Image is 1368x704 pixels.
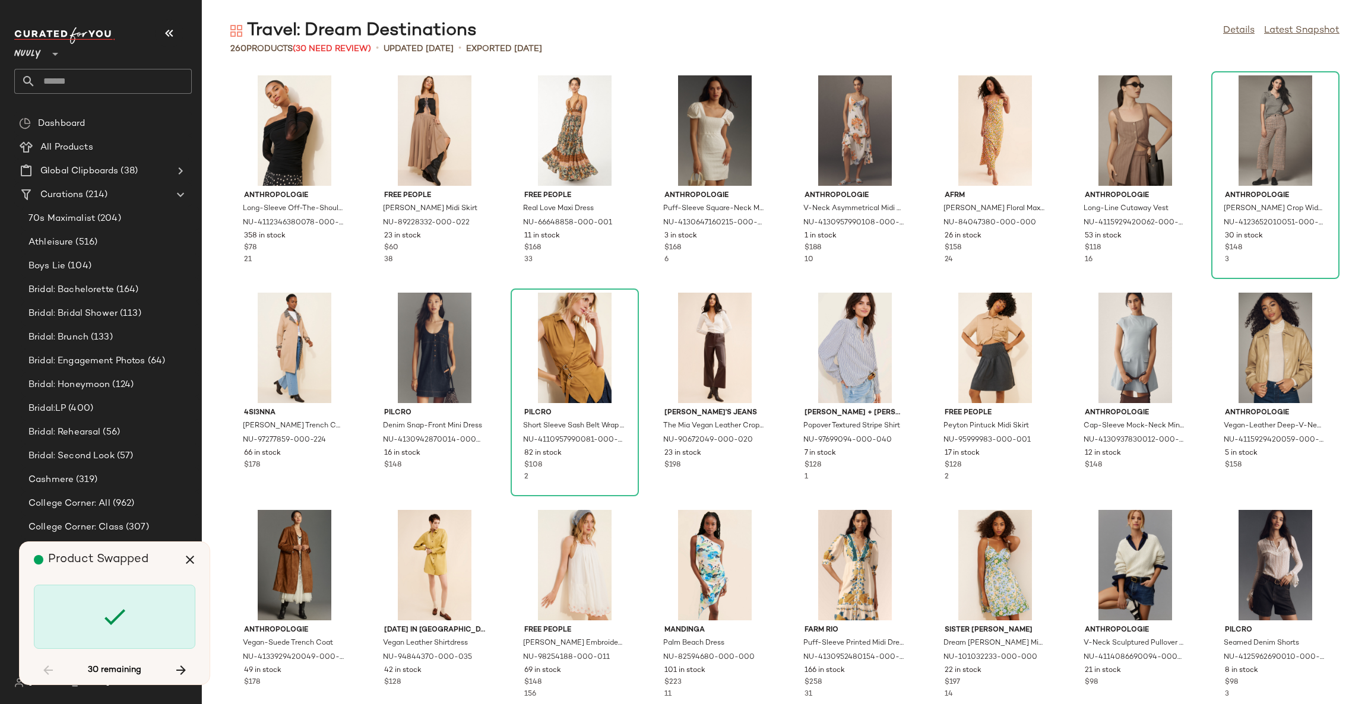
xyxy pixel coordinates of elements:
span: $98 [1225,677,1238,688]
span: 3 [1225,690,1229,698]
span: NU-95999983-000-001 [943,435,1031,446]
span: (57) [115,449,134,463]
span: Short Sleeve Sash Belt Wrap Top [523,421,624,432]
span: NU-4130957990108-000-015 [803,218,904,229]
span: Free People [524,191,625,201]
img: 95999983_001_b [935,293,1055,403]
span: $98 [1085,677,1098,688]
span: Anthropologie [1085,625,1186,636]
span: NU-90672049-000-020 [663,435,753,446]
span: 33 [524,256,533,264]
img: 4123652010051_066_b [1215,75,1335,186]
span: $128 [384,677,401,688]
span: AFRM [945,191,1046,201]
span: NU-97699094-000-040 [803,435,892,446]
span: Anthropologie [1225,408,1326,418]
span: NU-82594680-000-000 [663,652,755,663]
span: Global Clipboards [40,164,118,178]
span: (38) [118,164,138,178]
span: NU-4112346380078-000-001 [243,218,344,229]
span: 11 in stock [524,231,560,242]
span: Boys Lie [28,259,65,273]
span: 2 [945,473,949,481]
span: $188 [805,243,821,253]
span: 11 [664,690,672,698]
span: Bridal: Second Look [28,449,115,463]
span: Vegan Leather Shirtdress [383,638,468,649]
span: Free People [524,625,625,636]
span: 156 [524,690,536,698]
span: 31 [805,690,812,698]
span: NU-101032233-000-000 [943,652,1037,663]
span: 82 in stock [524,448,562,459]
span: Long-Line Cutaway Vest [1084,204,1168,214]
span: Nuuly [14,40,41,62]
span: Bridal: Bridal Shower [28,307,118,321]
img: 98254188_011_b [515,510,635,620]
span: 358 in stock [244,231,286,242]
span: Palm Beach Dress [663,638,724,649]
span: • [458,42,461,56]
img: 4114086690094_011_b [1075,510,1195,620]
span: 21 [244,256,252,264]
span: Athleisure [28,236,73,249]
span: • [376,42,379,56]
span: 2 [524,473,528,481]
p: updated [DATE] [384,43,454,55]
span: $258 [805,677,822,688]
span: (204) [95,212,121,226]
span: 16 in stock [384,448,420,459]
img: 82594680_000_b4 [655,510,775,620]
span: 10 [805,256,813,264]
span: 23 in stock [664,448,701,459]
span: Pilcro [384,408,485,418]
img: 4130952480154_011_b [795,510,915,620]
span: 260 [230,45,246,53]
span: Anthropologie [244,191,345,201]
span: Bridal: Brunch [28,331,88,344]
span: [PERSON_NAME] + [PERSON_NAME] [805,408,905,418]
span: NU-4125962690010-000-002 [1224,652,1325,663]
span: NU-89228332-000-022 [383,218,470,229]
span: Anthropologie [1085,191,1186,201]
a: Details [1223,24,1255,38]
span: Puff-Sleeve Printed Midi Dress [803,638,904,649]
span: (164) [114,283,139,297]
span: [PERSON_NAME] Midi Skirt [383,204,477,214]
span: 3 [1225,256,1229,264]
span: Anthropologie [805,191,905,201]
span: [PERSON_NAME] Floral Maxi Dress [943,204,1044,214]
img: 4133929420049_020_b4 [235,510,354,620]
span: V-Neck Asymmetrical Midi Dress [803,204,904,214]
img: svg%3e [14,678,24,687]
a: Latest Snapshot [1264,24,1339,38]
span: 3 in stock [664,231,697,242]
span: Bridal:LP [28,402,66,416]
span: Anthropologie [1085,408,1186,418]
span: Popover Textured Stripe Shirt [803,421,900,432]
span: NU-4133929420049-000-020 [243,652,344,663]
span: 22 in stock [945,665,981,676]
span: $148 [1085,460,1102,471]
img: 4130942870014_091_b [375,293,495,403]
img: 4115929420059_020_b [1215,293,1335,403]
img: 4112346380078_001_b [235,75,354,186]
span: Dashboard [38,117,85,131]
span: $128 [805,460,821,471]
span: NU-4110957990081-000-036 [523,435,624,446]
span: Dream [PERSON_NAME] Mini Dress [943,638,1044,649]
span: Curations [40,188,83,202]
span: $60 [384,243,398,253]
span: (319) [74,473,97,487]
span: Bridal: Rehearsal [28,426,100,439]
span: College Corner: Class [28,521,123,534]
span: Puff-Sleeve Square-Neck Mini Dress [663,204,764,214]
span: $158 [1225,460,1242,471]
span: (516) [73,236,97,249]
span: Farm Rio [805,625,905,636]
span: $168 [664,243,681,253]
img: 97699094_040_b [795,293,915,403]
span: 5 in stock [1225,448,1258,459]
span: 66 in stock [244,448,281,459]
span: Bridal: Bachelorette [28,283,114,297]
